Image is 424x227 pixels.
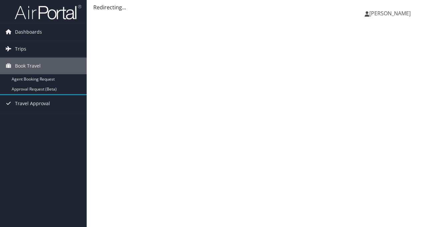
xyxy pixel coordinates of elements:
span: [PERSON_NAME] [369,10,411,17]
span: Trips [15,41,26,57]
a: [PERSON_NAME] [365,3,417,23]
span: Dashboards [15,24,42,40]
span: Book Travel [15,58,41,74]
span: Travel Approval [15,95,50,112]
div: Redirecting... [93,3,417,11]
img: airportal-logo.png [15,4,81,20]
